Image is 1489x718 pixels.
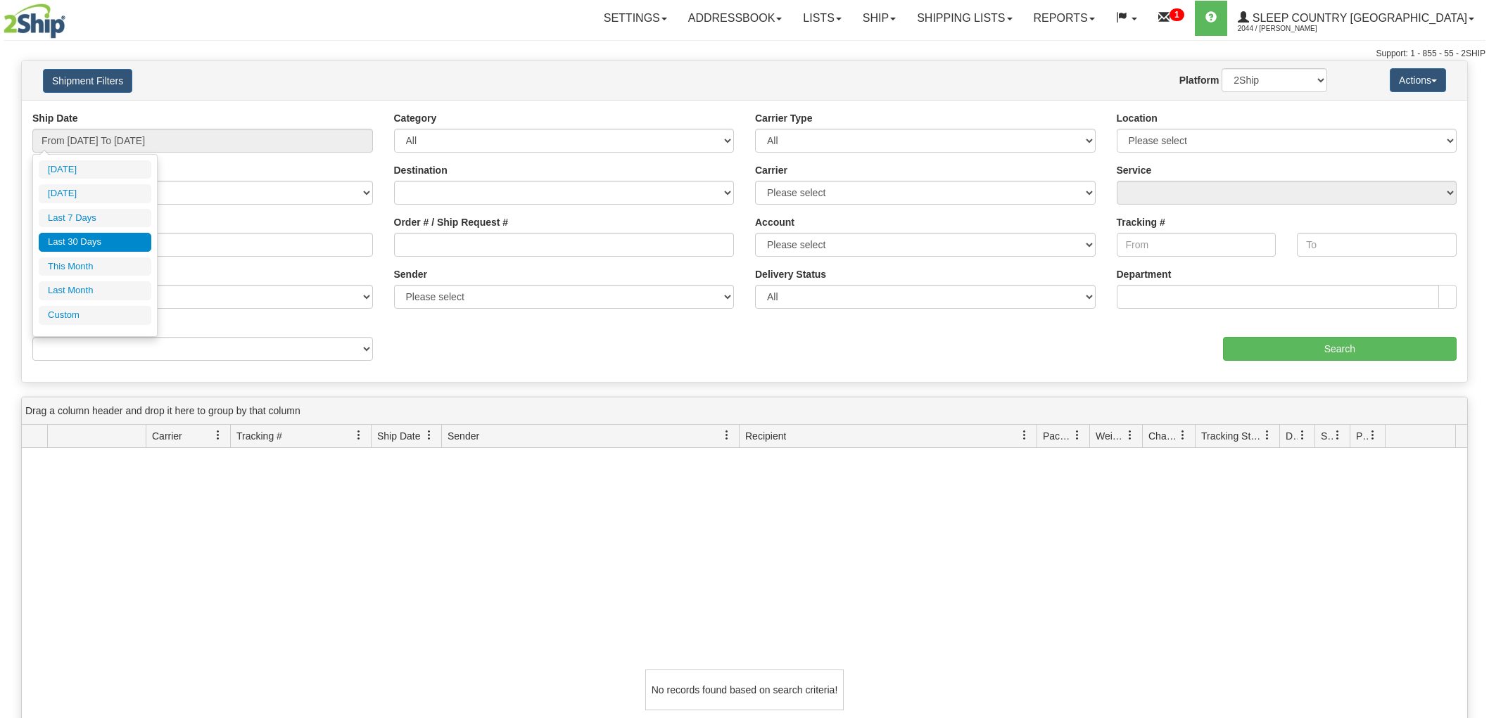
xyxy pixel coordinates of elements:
a: Sleep Country [GEOGRAPHIC_DATA] 2044 / [PERSON_NAME] [1227,1,1485,36]
label: Location [1117,111,1158,125]
a: Shipment Issues filter column settings [1326,423,1350,447]
li: Last 30 Days [39,233,151,252]
div: No records found based on search criteria! [645,669,844,710]
a: Charge filter column settings [1171,423,1195,447]
a: Carrier filter column settings [206,423,230,447]
span: Weight [1096,429,1125,443]
label: Destination [394,163,448,177]
label: Category [394,111,437,125]
label: Service [1117,163,1152,177]
a: Settings [593,1,678,36]
a: Lists [792,1,851,36]
a: Shipping lists [906,1,1022,36]
li: [DATE] [39,160,151,179]
a: Pickup Status filter column settings [1361,423,1385,447]
span: Sleep Country [GEOGRAPHIC_DATA] [1249,12,1467,24]
input: Search [1223,337,1457,361]
span: Tracking # [236,429,282,443]
label: Order # / Ship Request # [394,215,509,229]
span: Pickup Status [1356,429,1368,443]
input: To [1297,233,1457,257]
span: Shipment Issues [1321,429,1333,443]
a: Reports [1023,1,1105,36]
a: Packages filter column settings [1065,423,1089,447]
span: Sender [448,429,479,443]
a: Recipient filter column settings [1013,423,1037,447]
li: Last Month [39,281,151,300]
span: Recipient [745,429,786,443]
li: Custom [39,306,151,325]
label: Sender [394,267,427,281]
span: 2044 / [PERSON_NAME] [1238,22,1343,36]
span: Packages [1043,429,1072,443]
div: Support: 1 - 855 - 55 - 2SHIP [4,48,1485,60]
span: Carrier [152,429,182,443]
label: Account [755,215,794,229]
a: Tracking Status filter column settings [1255,423,1279,447]
label: Ship Date [32,111,78,125]
a: Tracking # filter column settings [347,423,371,447]
li: This Month [39,257,151,276]
input: From [1117,233,1276,257]
img: logo2044.jpg [4,4,65,39]
span: Charge [1148,429,1178,443]
label: Delivery Status [755,267,826,281]
span: Tracking Status [1201,429,1262,443]
span: Ship Date [377,429,420,443]
div: grid grouping header [22,397,1467,425]
a: Delivery Status filter column settings [1291,423,1314,447]
label: Department [1117,267,1172,281]
sup: 1 [1170,8,1184,21]
button: Actions [1390,68,1446,92]
label: Platform [1179,73,1219,87]
a: Addressbook [678,1,793,36]
label: Tracking # [1117,215,1165,229]
iframe: chat widget [1457,287,1488,430]
a: Ship Date filter column settings [417,423,441,447]
li: Last 7 Days [39,209,151,228]
a: Ship [852,1,906,36]
label: Carrier [755,163,787,177]
label: Carrier Type [755,111,812,125]
button: Shipment Filters [43,69,132,93]
a: Weight filter column settings [1118,423,1142,447]
span: Delivery Status [1286,429,1298,443]
li: [DATE] [39,184,151,203]
a: 1 [1148,1,1195,36]
a: Sender filter column settings [715,423,739,447]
